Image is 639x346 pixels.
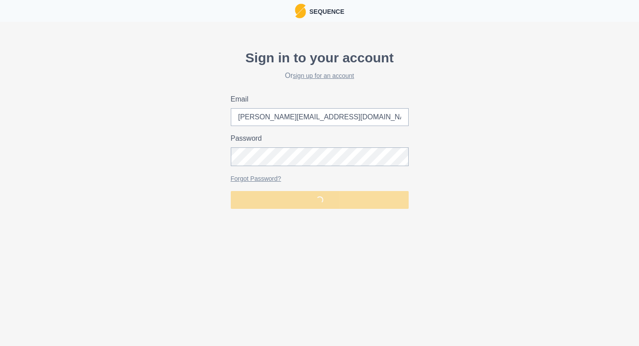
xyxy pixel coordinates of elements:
label: Email [231,94,403,105]
a: sign up for an account [293,72,354,79]
p: Sign in to your account [231,48,409,68]
img: Logo [295,4,306,18]
a: LogoSequence [295,4,345,18]
a: Forgot Password? [231,175,281,182]
p: Sequence [306,5,345,16]
h2: Or [231,71,409,80]
label: Password [231,133,403,144]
